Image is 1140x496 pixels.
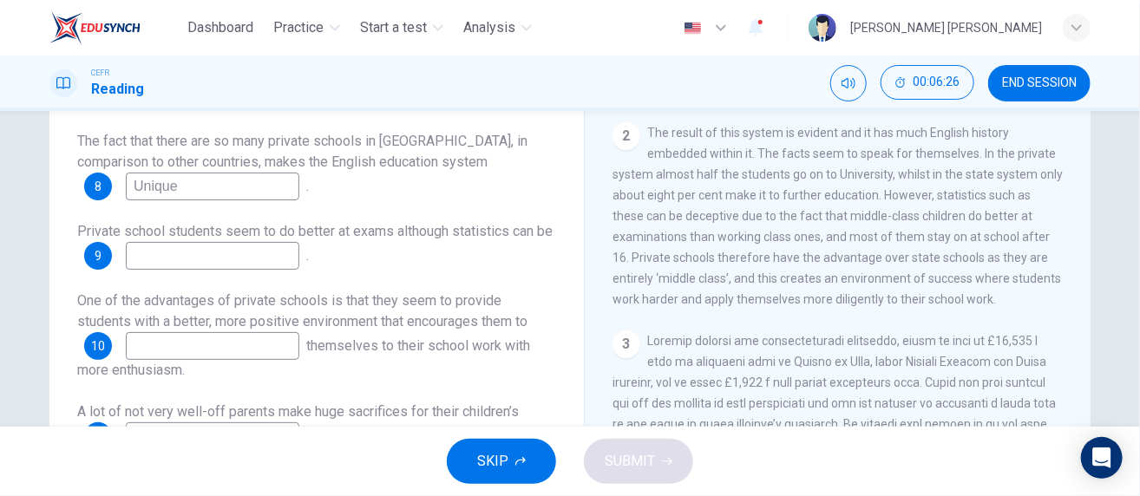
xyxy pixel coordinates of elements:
[457,12,539,43] button: Analysis
[49,10,141,45] img: EduSynch logo
[830,65,867,101] div: Mute
[988,65,1091,101] button: END SESSION
[464,17,516,38] span: Analysis
[95,180,102,193] span: 8
[613,330,640,358] div: 3
[682,22,704,35] img: en
[306,178,309,194] span: .
[267,12,347,43] button: Practice
[881,65,974,101] div: Hide
[77,403,519,420] span: A lot of not very well-off parents make huge sacrifices for their children’s
[809,14,836,42] img: Profile picture
[91,79,144,100] h1: Reading
[913,75,960,89] span: 00:06:26
[306,247,309,264] span: .
[850,17,1042,38] div: [PERSON_NAME] [PERSON_NAME]
[274,17,324,38] span: Practice
[91,340,105,352] span: 10
[1081,437,1123,479] div: Open Intercom Messenger
[613,122,640,150] div: 2
[77,223,553,239] span: Private school students seem to do better at exams although statistics can be
[477,449,508,473] span: SKIP
[361,17,428,38] span: Start a test
[613,126,1063,306] span: The result of this system is evident and it has much English history embedded within it. The fact...
[77,292,527,330] span: One of the advantages of private schools is that they seem to provide students with a better, mor...
[91,67,109,79] span: CEFR
[1002,76,1077,90] span: END SESSION
[95,250,102,262] span: 9
[881,65,974,100] button: 00:06:26
[49,10,180,45] a: EduSynch logo
[180,12,260,43] button: Dashboard
[187,17,253,38] span: Dashboard
[77,133,527,170] span: The fact that there are so many private schools in [GEOGRAPHIC_DATA], in comparison to other coun...
[354,12,450,43] button: Start a test
[447,439,556,484] button: SKIP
